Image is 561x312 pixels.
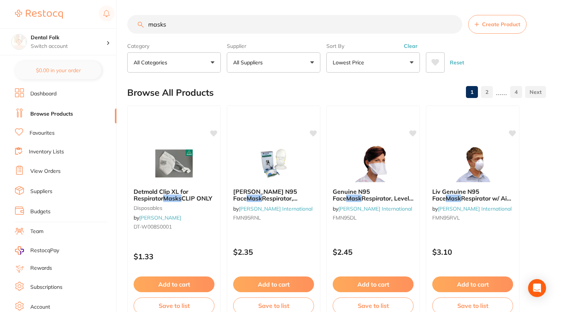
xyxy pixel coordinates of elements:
h2: Browse All Products [127,88,214,98]
em: Mask [446,195,461,202]
span: CLIP ONLY [182,195,212,202]
a: 2 [481,85,493,100]
a: [PERSON_NAME] [139,214,181,221]
a: Budgets [30,208,51,215]
div: Open Intercom Messenger [528,279,546,297]
span: FMN95RVL [432,214,460,221]
b: Liv Genuine N95 Face Mask Respirator w/ Air Flow Valve Level 3, Cupped Cone, NIOSH 84A-3904, Head... [432,188,513,202]
a: Inventory Lists [29,148,64,156]
span: [PERSON_NAME] N95 Face [233,188,297,202]
p: $1.33 [134,252,214,261]
h4: Dental Folk [31,34,106,42]
a: Suppliers [30,188,52,195]
button: All Categories [127,52,221,73]
button: Add to cart [333,276,414,292]
a: Rewards [30,264,52,272]
em: Mask [247,195,262,202]
a: Dashboard [30,90,57,98]
a: 1 [466,85,478,100]
a: 4 [510,85,522,100]
button: Lowest Price [326,52,420,73]
span: Respirator, Cupped Cone, NIOSH 84A-5411, Head Band, Non-Therapeutic, No Fibreglass, Individually ... [233,195,311,230]
a: Account [30,303,50,311]
span: by [432,205,512,212]
img: Liv Genuine N95 Face Mask Respirator w/ Air Flow Valve Level 3, Cupped Cone, NIOSH 84A-3904, Head... [448,145,497,182]
p: $2.35 [233,248,314,256]
img: Restocq Logo [15,10,63,19]
span: by [134,214,181,221]
p: All Suppliers [233,59,266,66]
p: ...... [496,88,507,97]
a: [PERSON_NAME] International [338,205,412,212]
span: Respirator, Level3 Barrier, Duckbill, NIOSH 84A-4175, HeadBand, Non-Therapeutic, Adult, No Fibreg... [333,195,414,230]
a: Team [30,228,43,235]
span: RestocqPay [30,247,59,254]
input: Search Products [127,15,462,34]
label: Category [127,43,221,49]
button: Create Product [468,15,527,34]
span: by [333,205,412,212]
span: DT-W008S0001 [134,223,172,230]
img: RestocqPay [15,246,24,255]
button: Add to cart [134,276,214,292]
p: All Categories [134,59,170,66]
p: Switch account [31,43,106,50]
span: Detmold Clip XL for Respirator [134,188,188,202]
p: Lowest Price [333,59,367,66]
p: $2.45 [333,248,414,256]
b: Detmold Clip XL for Respirator Masks CLIP ONLY [134,188,214,202]
span: Genuine N95 Face [333,188,370,202]
img: Livingstone N95 Face Mask Respirator, Cupped Cone, NIOSH 84A-5411, Head Band, Non-Therapeutic, No... [249,145,298,182]
a: RestocqPay [15,246,59,255]
a: Browse Products [30,110,73,118]
p: $3.10 [432,248,513,256]
a: Restocq Logo [15,6,63,23]
b: Livingstone N95 Face Mask Respirator, Cupped Cone, NIOSH 84A-5411, Head Band, Non-Therapeutic, No... [233,188,314,202]
img: Genuine N95 Face Mask Respirator, Level3 Barrier, Duckbill, NIOSH 84A-4175, HeadBand, Non-Therape... [349,145,397,182]
a: [PERSON_NAME] International [239,205,312,212]
a: [PERSON_NAME] International [438,205,512,212]
span: FMN95DL [333,214,357,221]
b: Genuine N95 Face Mask Respirator, Level3 Barrier, Duckbill, NIOSH 84A-4175, HeadBand, Non-Therape... [333,188,414,202]
small: disposables [134,205,214,211]
span: by [233,205,312,212]
label: Sort By [326,43,420,49]
span: Liv Genuine N95 Face [432,188,479,202]
em: Masks [163,195,182,202]
a: Subscriptions [30,284,62,291]
a: Favourites [30,129,55,137]
img: Dental Folk [12,34,27,49]
button: Clear [402,43,420,49]
span: Create Product [482,21,520,27]
button: Add to cart [432,276,513,292]
button: Reset [448,52,466,73]
span: FMN95RNL [233,214,261,221]
button: $0.00 in your order [15,61,101,79]
img: Detmold Clip XL for Respirator Masks CLIP ONLY [150,145,198,182]
button: All Suppliers [227,52,320,73]
span: Respirator w/ Air Flow Valve Level 3, Cupped Cone, NIOSH 84A-3904, Head Band,Non-Therapeutic, No ... [432,195,511,236]
button: Add to cart [233,276,314,292]
a: View Orders [30,168,61,175]
label: Supplier [227,43,320,49]
em: Mask [346,195,362,202]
